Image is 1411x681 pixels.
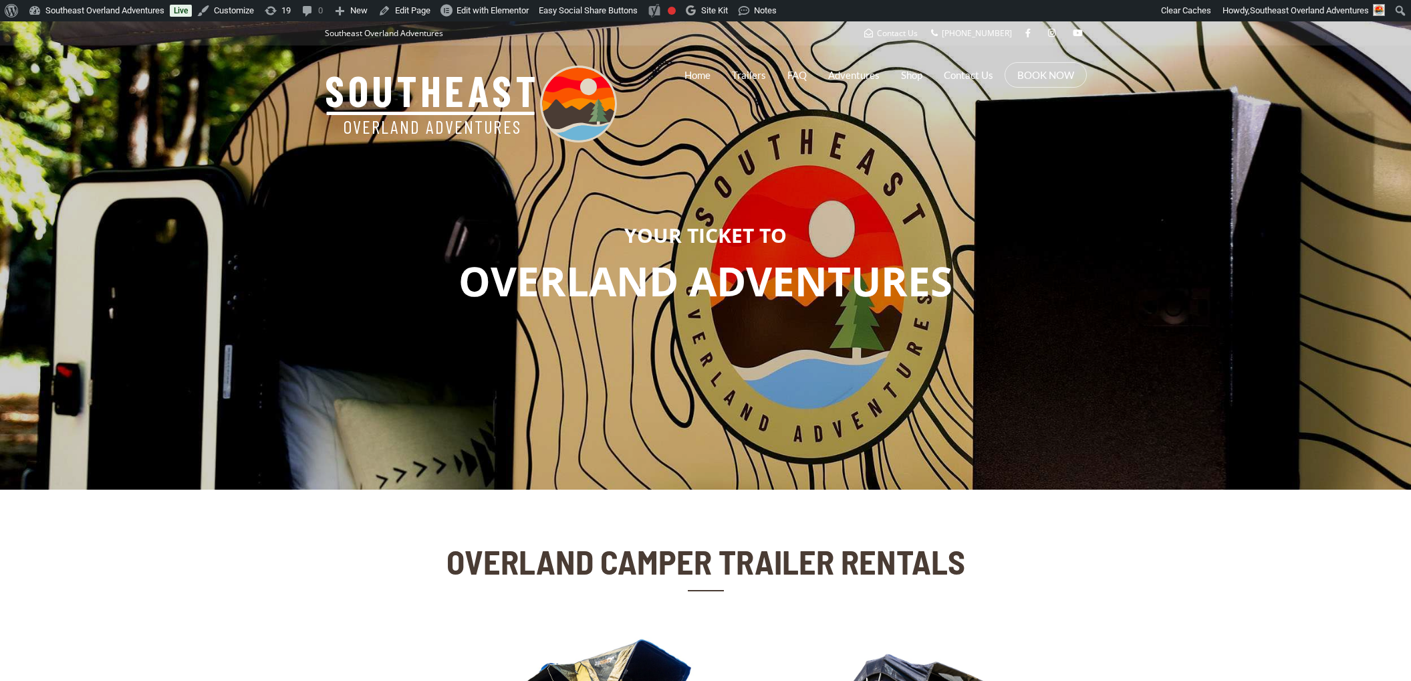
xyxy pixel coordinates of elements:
span: Site Kit [701,5,728,15]
p: OVERLAND ADVENTURES [10,253,1401,310]
a: BOOK NOW [1017,68,1074,82]
span: Edit with Elementor [457,5,529,15]
a: Live [170,5,192,17]
span: [PHONE_NUMBER] [942,27,1012,39]
img: Southeast Overland Adventures [325,66,617,142]
h3: YOUR TICKET TO [10,224,1401,246]
span: Contact Us [877,27,918,39]
a: Contact Us [944,58,993,92]
p: Southeast Overland Adventures [325,25,443,42]
a: Contact Us [864,27,918,39]
a: Trailers [732,58,766,92]
span: Southeast Overland Adventures [1250,5,1369,15]
div: Needs improvement [668,7,676,15]
a: Shop [901,58,922,92]
a: FAQ [787,58,807,92]
a: Adventures [828,58,880,92]
h2: OVERLAND CAMPER TRAILER RENTALS [443,543,969,580]
a: [PHONE_NUMBER] [931,27,1012,39]
a: Home [684,58,711,92]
